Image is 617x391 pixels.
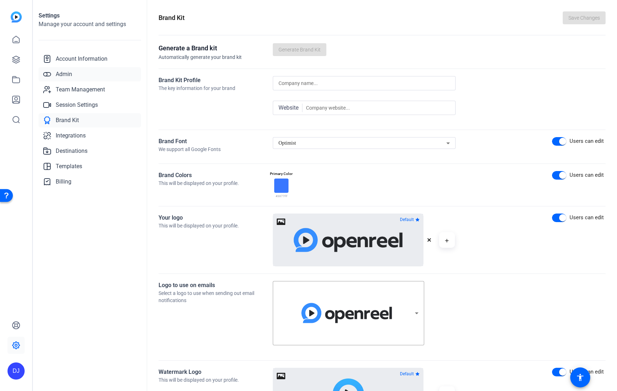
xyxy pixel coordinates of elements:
[39,20,141,29] h2: Manage your account and settings
[39,11,141,20] h1: Settings
[159,137,273,146] div: Brand Font
[398,215,421,224] button: Default
[159,85,273,92] div: The key information for your brand
[570,137,604,145] div: Users can edit
[299,297,394,329] img: Logo
[279,79,450,87] input: Company name...
[159,214,273,222] div: Your logo
[56,55,107,63] span: Account Information
[11,11,22,22] img: blue-gradient.svg
[56,116,79,125] span: Brand Kit
[570,171,604,179] div: Users can edit
[159,54,242,60] span: Automatically generate your brand kit
[576,373,585,382] mat-icon: accessibility
[398,370,421,378] button: Default
[159,222,273,229] div: This will be displayed on your profile.
[159,146,273,153] div: We support all Google Fonts
[268,171,295,176] div: Primary Color
[400,372,414,376] span: Default
[7,362,25,380] div: DJ
[39,159,141,174] a: Templates
[56,177,71,186] span: Billing
[56,162,82,171] span: Templates
[56,70,72,79] span: Admin
[56,131,86,140] span: Integrations
[159,76,273,85] div: Brand Kit Profile
[400,217,414,222] span: Default
[159,281,273,290] div: Logo to use on emails
[39,144,141,158] a: Destinations
[291,221,406,259] img: Uploaded Image
[276,194,287,199] span: #3877FF
[56,101,98,109] span: Session Settings
[159,376,273,384] div: This will be displayed on your profile.
[39,113,141,127] a: Brand Kit
[56,85,105,94] span: Team Management
[306,104,450,112] input: Company website...
[159,368,273,376] div: Watermark Logo
[570,214,604,222] div: Users can edit
[39,67,141,81] a: Admin
[279,104,302,112] span: Website
[159,180,273,187] div: This will be displayed on your profile.
[159,171,273,180] div: Brand Colors
[39,82,141,97] a: Team Management
[39,98,141,112] a: Session Settings
[279,140,296,146] span: Optimist
[39,52,141,66] a: Account Information
[39,129,141,143] a: Integrations
[159,43,273,53] h3: Generate a Brand kit
[56,147,87,155] span: Destinations
[159,13,185,23] h1: Brand Kit
[39,175,141,189] a: Billing
[159,290,273,304] div: Select a logo to use when sending out email notifications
